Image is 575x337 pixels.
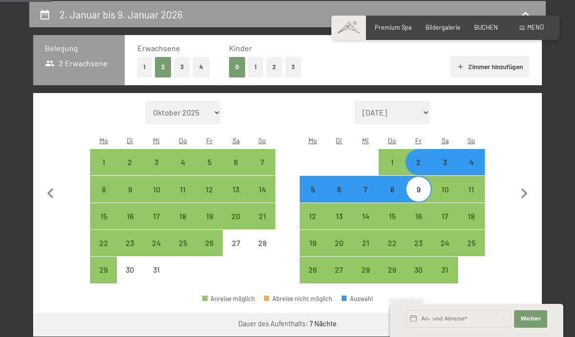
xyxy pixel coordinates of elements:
[514,310,547,328] button: Weiter
[379,257,405,283] div: Anreise möglich
[196,230,223,256] div: Anreise möglich
[223,203,249,229] div: Anreise möglich
[441,136,449,145] abbr: Samstag
[432,230,458,256] div: Sat Jan 24 2026
[458,149,484,175] div: Sun Jan 04 2026
[117,149,143,175] div: Anreise möglich
[144,158,169,183] div: 3
[144,239,169,263] div: 24
[352,203,379,229] div: Anreise möglich
[380,239,404,263] div: 22
[137,43,180,53] span: Erwachsene
[224,158,248,183] div: 6
[143,230,170,256] div: Anreise möglich
[353,239,378,263] div: 21
[249,230,275,256] div: Sun Dec 28 2025
[250,239,274,263] div: 28
[285,57,301,77] button: 3
[406,266,431,290] div: 30
[432,257,458,283] div: Anreise möglich
[174,57,190,77] button: 3
[326,176,352,202] div: Anreise möglich
[144,212,169,237] div: 17
[458,230,484,256] div: Anreise möglich
[301,266,325,290] div: 26
[223,149,249,175] div: Sat Dec 06 2025
[170,230,196,256] div: Anreise möglich
[170,176,196,202] div: Thu Dec 11 2025
[143,176,170,202] div: Wed Dec 10 2025
[459,239,483,263] div: 25
[249,176,275,202] div: Anreise möglich
[459,212,483,237] div: 18
[425,23,460,31] span: Bildergalerie
[458,230,484,256] div: Sun Jan 25 2026
[91,266,115,290] div: 29
[59,8,183,20] h2: 2. Januar bis 9. Januar 2026
[326,257,352,283] div: Tue Jan 27 2026
[137,57,153,77] button: 1
[379,257,405,283] div: Thu Jan 29 2026
[301,186,325,210] div: 5
[171,158,195,183] div: 4
[117,203,143,229] div: Anreise möglich
[326,230,352,256] div: Tue Jan 20 2026
[380,266,404,290] div: 29
[327,212,351,237] div: 13
[432,203,458,229] div: Sat Jan 17 2026
[405,176,432,202] div: Anreise möglich
[143,176,170,202] div: Anreise möglich
[433,239,457,263] div: 24
[197,239,222,263] div: 26
[300,176,326,202] div: Mon Jan 05 2026
[196,203,223,229] div: Anreise möglich
[118,158,142,183] div: 2
[415,136,422,145] abbr: Freitag
[90,257,116,283] div: Mon Dec 29 2025
[380,186,404,210] div: 8
[90,230,116,256] div: Anreise möglich
[91,186,115,210] div: 8
[90,230,116,256] div: Mon Dec 22 2025
[143,149,170,175] div: Wed Dec 03 2025
[405,230,432,256] div: Fri Jan 23 2026
[118,212,142,237] div: 16
[144,266,169,290] div: 31
[405,176,432,202] div: Fri Jan 09 2026
[458,176,484,202] div: Sun Jan 11 2026
[352,257,379,283] div: Wed Jan 28 2026
[375,23,412,31] span: Premium Spa
[342,296,373,302] div: Auswahl
[99,136,108,145] abbr: Montag
[527,23,544,31] span: Menü
[90,176,116,202] div: Mon Dec 08 2025
[90,257,116,283] div: Anreise möglich
[458,176,484,202] div: Anreise möglich
[336,136,342,145] abbr: Dienstag
[405,203,432,229] div: Fri Jan 16 2026
[379,149,405,175] div: Thu Jan 01 2026
[90,203,116,229] div: Mon Dec 15 2025
[405,257,432,283] div: Anreise möglich
[362,136,369,145] abbr: Mittwoch
[197,186,222,210] div: 12
[326,230,352,256] div: Anreise möglich
[249,203,275,229] div: Anreise möglich
[432,149,458,175] div: Sat Jan 03 2026
[170,149,196,175] div: Thu Dec 04 2025
[379,203,405,229] div: Thu Jan 15 2026
[326,176,352,202] div: Tue Jan 06 2026
[352,230,379,256] div: Wed Jan 21 2026
[432,203,458,229] div: Anreise möglich
[223,230,249,256] div: Anreise nicht möglich
[352,203,379,229] div: Wed Jan 14 2026
[300,203,326,229] div: Anreise möglich
[327,266,351,290] div: 27
[405,257,432,283] div: Fri Jan 30 2026
[127,136,133,145] abbr: Dienstag
[406,239,431,263] div: 23
[309,319,337,328] b: 7 Nächte
[264,296,332,302] div: Abreise nicht möglich
[143,149,170,175] div: Anreise möglich
[91,212,115,237] div: 15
